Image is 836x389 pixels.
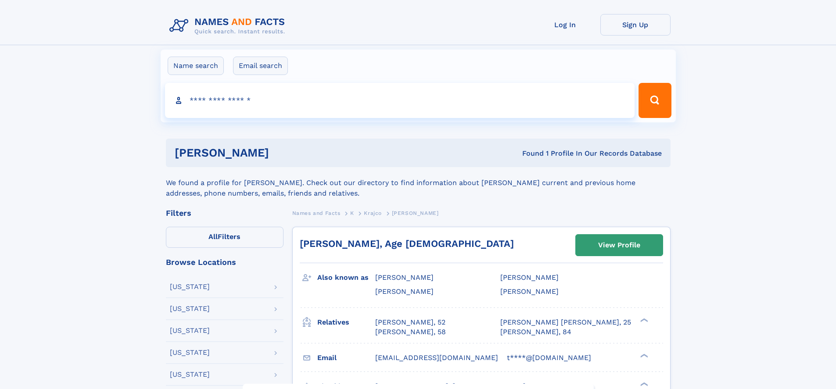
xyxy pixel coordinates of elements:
[166,227,283,248] label: Filters
[166,167,671,199] div: We found a profile for [PERSON_NAME]. Check out our directory to find information about [PERSON_N...
[638,381,649,387] div: ❯
[350,207,354,218] a: K
[300,238,514,249] a: [PERSON_NAME], Age [DEMOGRAPHIC_DATA]
[500,318,631,327] a: [PERSON_NAME] [PERSON_NAME], 25
[175,147,396,158] h1: [PERSON_NAME]
[317,315,375,330] h3: Relatives
[395,149,662,158] div: Found 1 Profile In Our Records Database
[500,287,559,296] span: [PERSON_NAME]
[165,83,635,118] input: search input
[375,327,446,337] a: [PERSON_NAME], 58
[638,317,649,323] div: ❯
[170,283,210,290] div: [US_STATE]
[168,57,224,75] label: Name search
[600,14,671,36] a: Sign Up
[500,273,559,282] span: [PERSON_NAME]
[233,57,288,75] label: Email search
[375,318,445,327] a: [PERSON_NAME], 52
[166,258,283,266] div: Browse Locations
[170,371,210,378] div: [US_STATE]
[208,232,218,241] span: All
[375,273,434,282] span: [PERSON_NAME]
[317,350,375,365] h3: Email
[638,353,649,358] div: ❯
[317,270,375,285] h3: Also known as
[500,327,571,337] a: [PERSON_NAME], 84
[392,210,439,216] span: [PERSON_NAME]
[576,235,663,256] a: View Profile
[292,207,341,218] a: Names and Facts
[170,305,210,312] div: [US_STATE]
[375,353,498,362] span: [EMAIL_ADDRESS][DOMAIN_NAME]
[350,210,354,216] span: K
[170,327,210,334] div: [US_STATE]
[364,207,382,218] a: Krajco
[530,14,600,36] a: Log In
[375,287,434,296] span: [PERSON_NAME]
[166,209,283,217] div: Filters
[639,83,671,118] button: Search Button
[598,235,640,255] div: View Profile
[170,349,210,356] div: [US_STATE]
[166,14,292,38] img: Logo Names and Facts
[364,210,382,216] span: Krajco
